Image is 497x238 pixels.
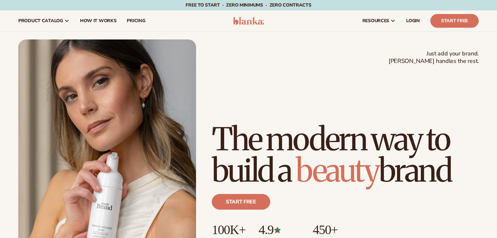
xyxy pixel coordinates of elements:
[313,223,362,237] p: 450+
[186,2,311,8] span: Free to start · ZERO minimums · ZERO contracts
[80,18,117,23] span: How It Works
[127,18,145,23] span: pricing
[212,124,479,186] h1: The modern way to build a brand
[13,10,75,31] a: product catalog
[296,151,379,190] span: beauty
[430,14,479,28] a: Start Free
[389,50,479,65] span: Just add your brand. [PERSON_NAME] handles the rest.
[258,223,300,237] p: 4.9
[401,10,425,31] a: LOGIN
[212,194,270,210] a: Start free
[357,10,401,31] a: resources
[362,18,389,23] span: resources
[18,18,63,23] span: product catalog
[122,10,150,31] a: pricing
[406,18,420,23] span: LOGIN
[75,10,122,31] a: How It Works
[212,223,245,237] p: 100K+
[233,17,264,25] img: logo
